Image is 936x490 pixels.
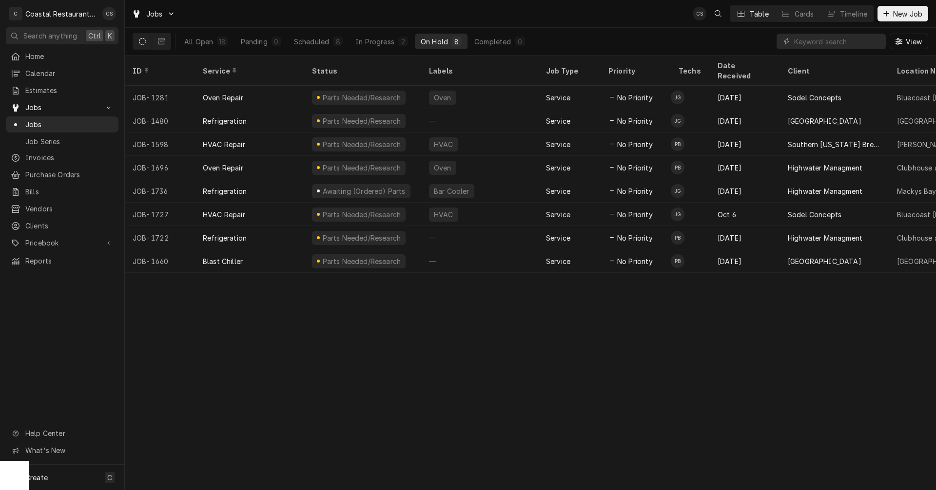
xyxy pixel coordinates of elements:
[241,37,268,47] div: Pending
[671,91,684,104] div: JG
[25,9,97,19] div: Coastal Restaurant Repair
[125,156,195,179] div: JOB-1696
[25,85,114,95] span: Estimates
[679,66,702,76] div: Techs
[693,7,706,20] div: CS
[671,207,684,221] div: James Gatton's Avatar
[6,167,118,183] a: Purchase Orders
[6,218,118,234] a: Clients
[671,114,684,128] div: JG
[617,209,653,220] span: No Priority
[6,133,118,150] a: Job Series
[421,109,538,132] div: —
[433,163,452,173] div: Oven
[693,7,706,20] div: Chris Sockriter's Avatar
[107,472,112,483] span: C
[9,7,22,20] div: C
[6,65,118,81] a: Calendar
[617,116,653,126] span: No Priority
[321,209,402,220] div: Parts Needed/Research
[608,66,661,76] div: Priority
[6,184,118,200] a: Bills
[617,139,653,150] span: No Priority
[718,60,770,81] div: Date Received
[203,93,243,103] div: Oven Repair
[25,428,113,438] span: Help Center
[546,139,570,150] div: Service
[890,34,928,49] button: View
[102,7,116,20] div: Chris Sockriter's Avatar
[125,109,195,132] div: JOB-1480
[877,6,928,21] button: New Job
[102,7,116,20] div: CS
[6,201,118,217] a: Vendors
[108,31,112,41] span: K
[433,186,470,196] div: Bar Cooler
[25,221,114,231] span: Clients
[546,256,570,266] div: Service
[671,254,684,268] div: PB
[25,68,114,78] span: Calendar
[750,9,769,19] div: Table
[25,170,114,180] span: Purchase Orders
[671,137,684,151] div: PB
[6,425,118,441] a: Go to Help Center
[125,203,195,226] div: JOB-1727
[904,37,924,47] span: View
[25,187,114,197] span: Bills
[203,139,245,150] div: HVAC Repair
[312,66,411,76] div: Status
[617,256,653,266] span: No Priority
[433,209,454,220] div: HVAC
[25,238,99,248] span: Pricebook
[546,186,570,196] div: Service
[788,139,881,150] div: Southern [US_STATE] Brewing Company
[795,9,814,19] div: Cards
[546,209,570,220] div: Service
[6,82,118,98] a: Estimates
[355,37,394,47] div: In Progress
[546,116,570,126] div: Service
[788,116,861,126] div: [GEOGRAPHIC_DATA]
[617,93,653,103] span: No Priority
[788,209,841,220] div: Sodel Concepts
[203,116,247,126] div: Refrigeration
[710,156,780,179] div: [DATE]
[25,473,48,482] span: Create
[671,184,684,198] div: JG
[125,249,195,273] div: JOB-1660
[671,161,684,174] div: PB
[671,231,684,245] div: Phill Blush's Avatar
[203,209,245,220] div: HVAC Repair
[125,226,195,249] div: JOB-1722
[433,93,452,103] div: Oven
[840,9,867,19] div: Timeline
[146,9,163,19] span: Jobs
[421,249,538,273] div: —
[710,86,780,109] div: [DATE]
[433,139,454,150] div: HVAC
[671,207,684,221] div: JG
[25,204,114,214] span: Vendors
[25,152,114,163] span: Invoices
[546,233,570,243] div: Service
[517,37,523,47] div: 0
[546,66,593,76] div: Job Type
[710,109,780,132] div: [DATE]
[335,37,341,47] div: 8
[321,233,402,243] div: Parts Needed/Research
[710,132,780,156] div: [DATE]
[400,37,406,47] div: 2
[128,6,179,22] a: Go to Jobs
[88,31,101,41] span: Ctrl
[125,179,195,203] div: JOB-1736
[203,186,247,196] div: Refrigeration
[273,37,279,47] div: 0
[671,231,684,245] div: PB
[25,51,114,61] span: Home
[788,163,862,173] div: Highwater Managment
[321,186,406,196] div: Awaiting (Ordered) Parts
[671,114,684,128] div: James Gatton's Avatar
[321,139,402,150] div: Parts Needed/Research
[321,163,402,173] div: Parts Needed/Research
